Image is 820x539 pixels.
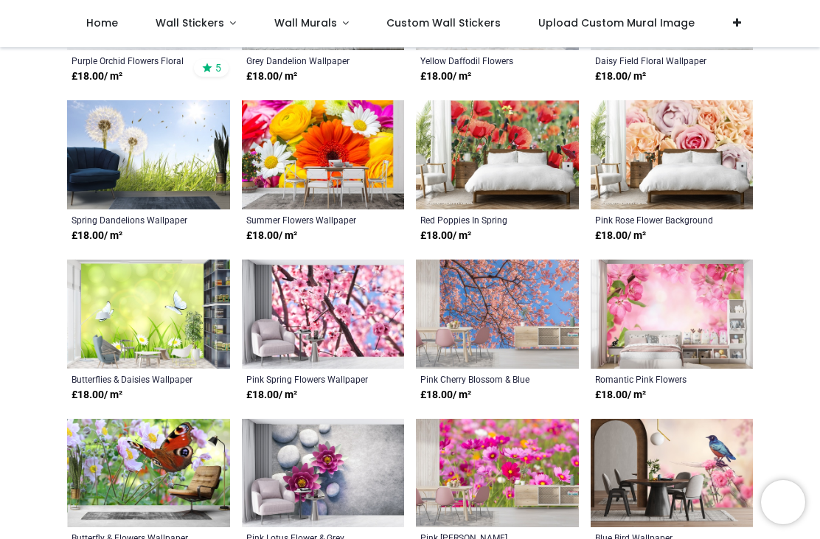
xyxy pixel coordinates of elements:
[386,15,501,30] span: Custom Wall Stickers
[246,229,297,243] strong: £ 18.00 / m²
[274,15,337,30] span: Wall Murals
[420,229,471,243] strong: £ 18.00 / m²
[416,100,579,209] img: Red Poppies In Spring Meadow Wall Mural Wallpaper
[72,388,122,403] strong: £ 18.00 / m²
[591,260,754,369] img: Romantic Pink Flowers Wall Mural Wallpaper
[242,100,405,209] img: Summer Flowers Wall Mural Wallpaper
[420,55,543,66] a: Yellow Daffodil Flowers Wallpaper
[591,100,754,209] img: Pink Rose Flower Background Wall Mural Wallpaper
[67,100,230,209] img: Spring Dandelions Wall Mural Wallpaper
[72,55,195,66] a: Purple Orchid Flowers Floral Wallpaper
[67,419,230,528] img: Butterfly & Flowers Wall Mural Wallpaper
[246,388,297,403] strong: £ 18.00 / m²
[761,480,805,524] iframe: Brevo live chat
[595,55,718,66] a: Daisy Field Floral Wallpaper
[595,69,646,84] strong: £ 18.00 / m²
[246,373,369,385] a: Pink Spring Flowers Wallpaper
[246,214,369,226] a: Summer Flowers Wallpaper
[156,15,224,30] span: Wall Stickers
[246,55,369,66] a: Grey Dandelion Wallpaper
[538,15,695,30] span: Upload Custom Mural Image
[242,260,405,369] img: Pink Spring Flowers Wall Mural Wallpaper
[416,419,579,528] img: Pink Daisy Flowers Wall Mural Wallpaper
[242,419,405,528] img: Pink Lotus Flower & Grey Pebble Wall Mural Wallpaper
[595,229,646,243] strong: £ 18.00 / m²
[67,260,230,369] img: Butterflies & Daisies Wall Mural Wallpaper
[72,214,195,226] a: Spring Dandelions Wallpaper
[595,214,718,226] a: Pink Rose Flower Background Wallpaper
[420,214,543,226] a: Red Poppies In Spring Meadow Wallpaper
[420,69,471,84] strong: £ 18.00 / m²
[72,69,122,84] strong: £ 18.00 / m²
[420,388,471,403] strong: £ 18.00 / m²
[595,373,718,385] a: Romantic Pink Flowers Wallpaper
[215,61,221,74] span: 5
[72,373,195,385] a: Butterflies & Daisies Wallpaper
[72,229,122,243] strong: £ 18.00 / m²
[86,15,118,30] span: Home
[591,419,754,528] img: Blue Bird Wall Mural Wallpaper
[420,373,543,385] a: Pink Cherry Blossom & Blue Sky Wallpaper
[246,69,297,84] strong: £ 18.00 / m²
[416,260,579,369] img: Pink Cherry Blossom & Blue Sky Wall Mural Wallpaper
[595,388,646,403] strong: £ 18.00 / m²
